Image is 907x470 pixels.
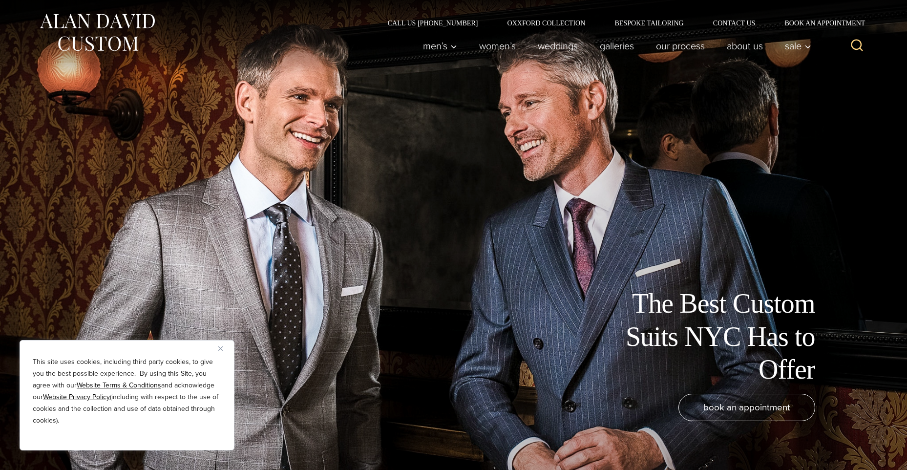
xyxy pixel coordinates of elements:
a: book an appointment [678,394,815,421]
a: Book an Appointment [770,20,868,26]
a: Website Terms & Conditions [77,380,161,390]
img: Close [218,346,223,351]
span: Men’s [423,41,457,51]
a: Website Privacy Policy [43,392,110,402]
a: Women’s [468,36,527,56]
a: Bespoke Tailoring [600,20,698,26]
a: Oxxford Collection [492,20,600,26]
nav: Secondary Navigation [373,20,869,26]
span: Sale [785,41,811,51]
span: book an appointment [703,400,790,414]
button: View Search Form [845,34,869,58]
nav: Primary Navigation [412,36,816,56]
a: Our Process [645,36,716,56]
button: Close [218,342,230,354]
a: About Us [716,36,774,56]
a: Galleries [589,36,645,56]
p: This site uses cookies, including third party cookies, to give you the best possible experience. ... [33,356,221,427]
img: Alan David Custom [39,11,156,54]
h1: The Best Custom Suits NYC Has to Offer [595,287,815,386]
a: Call Us [PHONE_NUMBER] [373,20,493,26]
a: weddings [527,36,589,56]
a: Contact Us [698,20,770,26]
